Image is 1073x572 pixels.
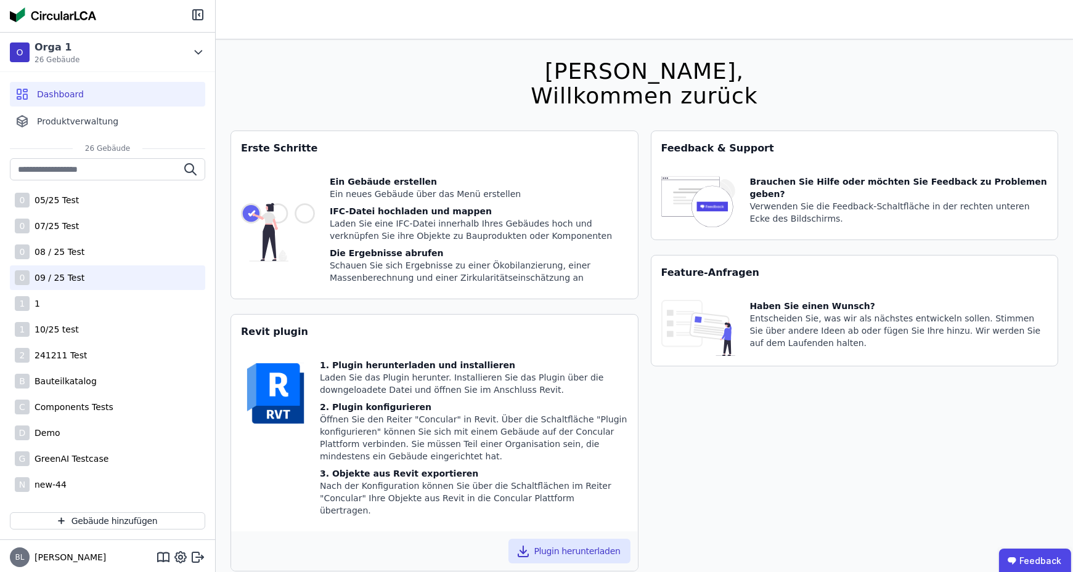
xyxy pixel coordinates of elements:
div: O [10,42,30,62]
div: 3. Objekte aus Revit exportieren [320,467,628,480]
span: BL [15,554,25,561]
div: 1 [15,296,30,311]
div: Verwenden Sie die Feedback-Schaltfläche in der rechten unteren Ecke des Bildschirms. [750,200,1048,225]
div: Schauen Sie sich Ergebnisse zu einer Ökobilanzierung, einer Massenberechnung und einer Zirkularit... [330,259,628,284]
img: revit-YwGVQcbs.svg [241,359,310,428]
div: 0 [15,244,30,259]
div: Bauteilkatalog [30,375,97,387]
div: 08 / 25 Test [30,246,84,258]
div: Ein neues Gebäude über das Menü erstellen [330,188,628,200]
img: feedback-icon-HCTs5lye.svg [661,175,735,230]
div: GreenAI Testcase [30,453,108,465]
div: 1 [15,322,30,337]
div: 05/25 Test [30,194,79,206]
span: 26 Gebäude [73,143,142,153]
div: Nach der Konfiguration können Sie über die Schaltflächen im Reiter "Concular" Ihre Objekte aus Re... [320,480,628,517]
div: 241211 Test [30,349,87,361]
div: 07/25 Test [30,220,79,232]
div: 09 / 25 Test [30,272,84,284]
div: Brauchen Sie Hilfe oder möchten Sie Feedback zu Problemen geben? [750,175,1048,200]
div: 1 [30,297,40,310]
div: Ein Gebäude erstellen [330,175,628,188]
button: Plugin herunterladen [508,539,630,563]
img: getting_started_tile-DrF_GRSv.svg [241,175,315,289]
div: Orga 1 [35,40,80,55]
div: D [15,425,30,440]
div: Entscheiden Sie, was wir als nächstes entwickeln sollen. Stimmen Sie über andere Ideen ab oder fü... [750,312,1048,349]
button: Gebäude hinzufügen [10,512,205,530]
div: Erste Schritte [231,131,638,166]
div: 0 [15,219,30,233]
div: G [15,451,30,466]
span: Produktverwaltung [37,115,118,127]
span: [PERSON_NAME] [30,551,106,563]
div: Öffnen Sie den Reiter "Concular" in Revit. Über die Schaltfläche "Plugin konfigurieren" können Si... [320,413,628,462]
div: Revit plugin [231,315,638,349]
div: Feature-Anfragen [651,256,1058,290]
span: Dashboard [37,88,84,100]
div: [PERSON_NAME], [531,59,757,84]
div: Willkommen zurück [531,84,757,108]
img: Concular [10,7,96,22]
div: 0 [15,193,30,207]
div: Laden Sie eine IFC-Datei innerhalb Ihres Gebäudes hoch und verknüpfen Sie ihre Objekte zu Bauprod... [330,217,628,242]
div: Feedback & Support [651,131,1058,166]
span: 26 Gebäude [35,55,80,65]
div: 2. Plugin konfigurieren [320,401,628,413]
div: 0 [15,270,30,285]
div: 2 [15,348,30,363]
div: Die Ergebnisse abrufen [330,247,628,259]
img: feature_request_tile-UiXE1qGU.svg [661,300,735,356]
div: N [15,477,30,492]
div: IFC-Datei hochladen und mappen [330,205,628,217]
div: Haben Sie einen Wunsch? [750,300,1048,312]
div: new-44 [30,478,67,491]
div: 1. Plugin herunterladen und installieren [320,359,628,371]
div: B [15,374,30,389]
div: C [15,400,30,414]
div: Laden Sie das Plugin herunter. Installieren Sie das Plugin über die downgeloadete Datei und öffne... [320,371,628,396]
div: Components Tests [30,401,113,413]
div: Demo [30,427,60,439]
div: 10/25 test [30,323,79,336]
